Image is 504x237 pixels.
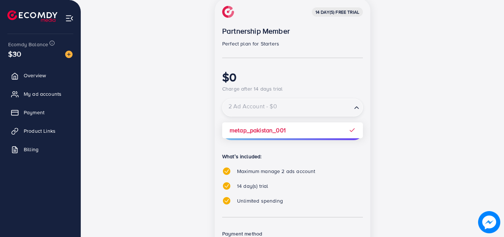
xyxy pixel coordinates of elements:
a: Payment [6,105,75,120]
span: Ecomdy Balance [8,41,48,48]
img: tick [222,182,231,190]
div: Search for option [222,99,363,116]
h1: $0 [222,70,363,84]
span: Payment [24,109,44,116]
span: My ad accounts [24,90,61,98]
span: Overview [24,72,46,79]
div: 14 day(s) free trial [312,7,363,17]
p: Partnership Member [222,27,363,35]
a: Billing [6,142,75,157]
span: 14 day(s) trial [237,182,268,190]
span: Product Links [24,127,56,135]
img: image [478,211,500,233]
img: menu [65,14,74,23]
img: logo [7,10,57,22]
span: Charge after 14 days trial [222,85,283,92]
img: image [65,51,73,58]
img: img [222,6,234,18]
span: 2 Ad Account - $0 [227,101,278,112]
p: What’s included: [222,152,363,161]
input: Search for option [223,101,351,114]
span: $30 [8,48,21,59]
span: Unlimited spending [237,197,283,204]
p: Perfect plan for Starters [222,39,363,48]
span: Maximum manage 2 ads account [237,167,315,175]
img: tick [222,196,231,205]
span: Billing [24,146,39,153]
a: Product Links [6,123,75,138]
img: tick [222,167,231,176]
a: My ad accounts [6,87,75,101]
a: Overview [6,68,75,83]
strong: metap_pakistan_001 [230,126,286,134]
